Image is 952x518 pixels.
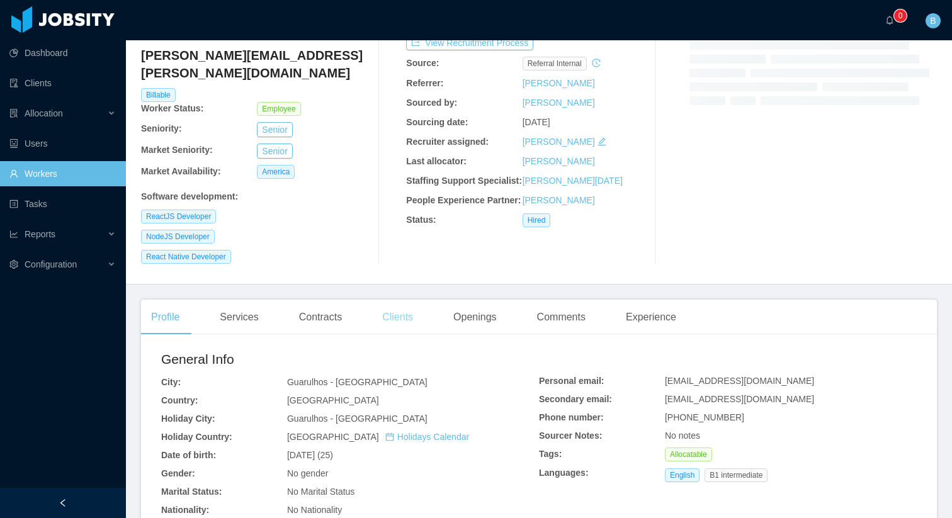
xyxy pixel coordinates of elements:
[406,215,436,225] b: Status:
[539,412,604,422] b: Phone number:
[9,230,18,239] i: icon: line-chart
[141,191,238,201] b: Software development :
[539,376,604,386] b: Personal email:
[141,250,231,264] span: React Native Developer
[527,300,596,335] div: Comments
[523,57,587,70] span: Referral internal
[287,487,354,497] span: No Marital Status
[25,259,77,269] span: Configuration
[523,78,595,88] a: [PERSON_NAME]
[257,165,295,179] span: America
[665,394,814,404] span: [EMAIL_ADDRESS][DOMAIN_NAME]
[9,191,116,217] a: icon: profileTasks
[287,505,342,515] span: No Nationality
[539,431,602,441] b: Sourcer Notes:
[372,300,423,335] div: Clients
[406,58,439,68] b: Source:
[885,16,894,25] i: icon: bell
[523,213,551,227] span: Hired
[705,468,768,482] span: B1 intermediate
[161,505,209,515] b: Nationality:
[385,432,394,441] i: icon: calendar
[9,161,116,186] a: icon: userWorkers
[287,414,428,424] span: Guarulhos - [GEOGRAPHIC_DATA]
[930,13,936,28] span: B
[665,468,700,482] span: English
[385,432,469,442] a: icon: calendarHolidays Calendar
[287,395,379,405] span: [GEOGRAPHIC_DATA]
[406,195,521,205] b: People Experience Partner:
[616,300,686,335] div: Experience
[161,395,198,405] b: Country:
[523,176,623,186] a: [PERSON_NAME][DATE]
[523,117,550,127] span: [DATE]
[25,108,63,118] span: Allocation
[523,156,595,166] a: [PERSON_NAME]
[287,432,469,442] span: [GEOGRAPHIC_DATA]
[523,98,595,108] a: [PERSON_NAME]
[141,103,203,113] b: Worker Status:
[406,156,467,166] b: Last allocator:
[523,137,595,147] a: [PERSON_NAME]
[287,450,333,460] span: [DATE] (25)
[141,300,190,335] div: Profile
[289,300,352,335] div: Contracts
[406,137,489,147] b: Recruiter assigned:
[141,230,215,244] span: NodeJS Developer
[257,102,300,116] span: Employee
[161,468,195,478] b: Gender:
[665,376,814,386] span: [EMAIL_ADDRESS][DOMAIN_NAME]
[539,394,612,404] b: Secondary email:
[406,176,522,186] b: Staffing Support Specialist:
[257,122,292,137] button: Senior
[665,448,712,461] span: Allocatable
[257,144,292,159] button: Senior
[9,131,116,156] a: icon: robotUsers
[539,468,589,478] b: Languages:
[161,487,222,497] b: Marital Status:
[406,78,443,88] b: Referrer:
[665,412,744,422] span: [PHONE_NUMBER]
[443,300,507,335] div: Openings
[287,377,428,387] span: Guarulhos - [GEOGRAPHIC_DATA]
[287,468,328,478] span: No gender
[9,260,18,269] i: icon: setting
[406,35,533,50] button: icon: exportView Recruitment Process
[406,38,533,48] a: icon: exportView Recruitment Process
[598,137,606,146] i: icon: edit
[9,40,116,65] a: icon: pie-chartDashboard
[141,123,182,133] b: Seniority:
[592,59,601,67] i: icon: history
[9,109,18,118] i: icon: solution
[523,195,595,205] a: [PERSON_NAME]
[141,145,213,155] b: Market Seniority:
[210,300,268,335] div: Services
[141,166,221,176] b: Market Availability:
[161,349,539,369] h2: General Info
[539,449,562,459] b: Tags:
[9,70,116,96] a: icon: auditClients
[141,210,216,223] span: ReactJS Developer
[406,98,457,108] b: Sourced by:
[161,414,215,424] b: Holiday City:
[25,229,55,239] span: Reports
[161,377,181,387] b: City:
[161,432,232,442] b: Holiday Country:
[141,47,373,82] h4: [PERSON_NAME][EMAIL_ADDRESS][PERSON_NAME][DOMAIN_NAME]
[406,117,468,127] b: Sourcing date:
[894,9,907,22] sup: 0
[665,431,700,441] span: No notes
[161,450,216,460] b: Date of birth:
[141,88,176,102] span: Billable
